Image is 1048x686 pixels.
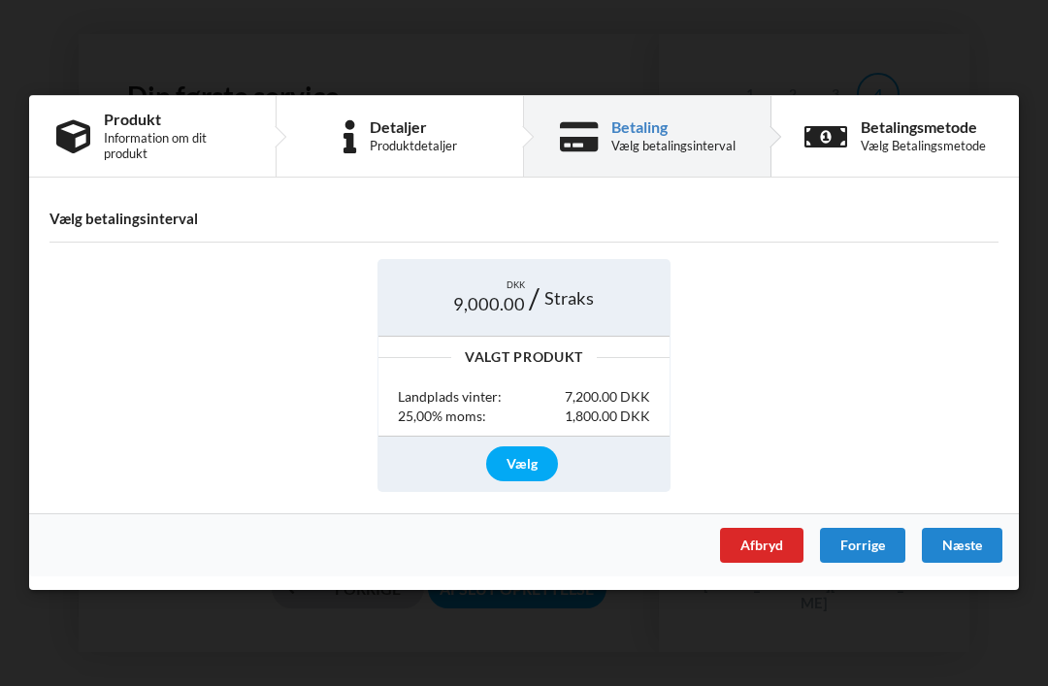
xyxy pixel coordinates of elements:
div: Betaling [611,119,736,135]
div: Forrige [820,529,905,564]
div: Afbryd [720,529,803,564]
div: Betalingsmetode [861,119,986,135]
div: Straks [535,280,604,317]
span: 9,000.00 [453,292,525,316]
div: Produktdetaljer [370,139,457,154]
h4: Vælg betalingsinterval [49,210,999,228]
div: 25,00% moms: [398,407,486,426]
div: Detaljer [370,119,457,135]
div: Valgt Produkt [378,351,670,365]
div: 1,800.00 DKK [565,407,650,426]
div: Landplads vinter: [398,388,502,408]
div: Næste [922,529,1002,564]
div: Information om dit produkt [104,131,248,162]
div: Vælg Betalingsmetode [861,139,986,154]
span: DKK [507,280,525,293]
div: Vælg [486,446,558,481]
div: Vælg betalingsinterval [611,139,736,154]
div: 7,200.00 DKK [565,388,650,408]
div: Produkt [104,112,248,127]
